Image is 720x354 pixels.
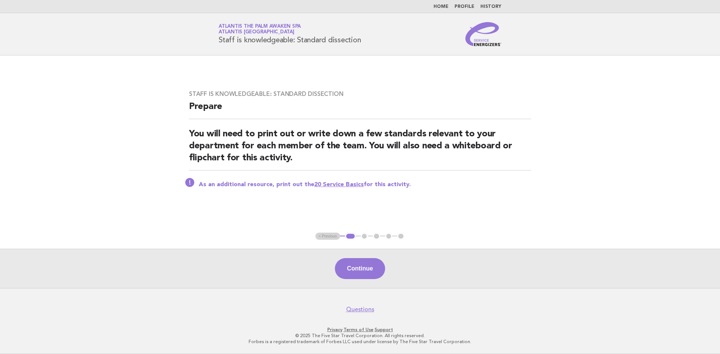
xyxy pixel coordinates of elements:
a: Profile [454,4,474,9]
button: 1 [345,233,356,240]
a: Terms of Use [343,327,373,332]
h2: Prepare [189,101,531,119]
h2: You will need to print out or write down a few standards relevant to your department for each mem... [189,128,531,170]
p: As an additional resource, print out the for this activity. [199,181,531,188]
img: Service Energizers [465,22,501,46]
a: Home [433,4,448,9]
p: · · [130,327,589,333]
span: Atlantis [GEOGRAPHIC_DATA] [219,30,294,35]
a: Atlantis The Palm Awaken SpaAtlantis [GEOGRAPHIC_DATA] [219,24,301,34]
a: Support [375,327,393,332]
button: Continue [335,258,385,279]
p: © 2025 The Five Star Travel Corporation. All rights reserved. [130,333,589,339]
a: Privacy [327,327,342,332]
a: Questions [346,306,374,313]
p: Forbes is a registered trademark of Forbes LLC used under license by The Five Star Travel Corpora... [130,339,589,345]
a: 20 Service Basics [314,182,364,188]
h1: Staff is knowledgeable: Standard dissection [219,24,361,44]
h3: Staff is knowledgeable: Standard dissection [189,90,531,98]
a: History [480,4,501,9]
